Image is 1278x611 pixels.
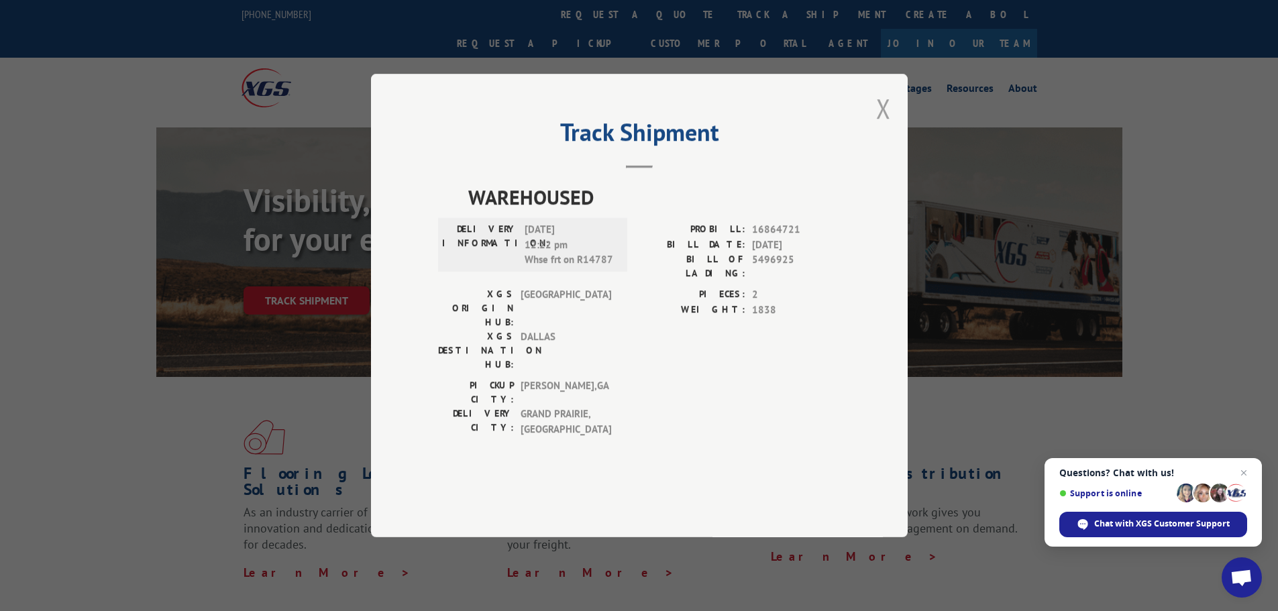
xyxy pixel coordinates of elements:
[468,182,841,212] span: WAREHOUSED
[1059,488,1172,498] span: Support is online
[438,123,841,148] h2: Track Shipment
[438,329,514,372] label: XGS DESTINATION HUB:
[1236,465,1252,481] span: Close chat
[752,302,841,318] span: 1838
[639,237,745,253] label: BILL DATE:
[639,302,745,318] label: WEIGHT:
[752,222,841,237] span: 16864721
[639,252,745,280] label: BILL OF LADING:
[752,237,841,253] span: [DATE]
[521,378,611,406] span: [PERSON_NAME] , GA
[438,406,514,437] label: DELIVERY CITY:
[521,406,611,437] span: GRAND PRAIRIE , [GEOGRAPHIC_DATA]
[1059,467,1247,478] span: Questions? Chat with us!
[521,329,611,372] span: DALLAS
[639,287,745,302] label: PIECES:
[1059,512,1247,537] div: Chat with XGS Customer Support
[438,378,514,406] label: PICKUP CITY:
[752,287,841,302] span: 2
[876,91,891,126] button: Close modal
[442,222,518,268] label: DELIVERY INFORMATION:
[639,222,745,237] label: PROBILL:
[438,287,514,329] label: XGS ORIGIN HUB:
[525,222,615,268] span: [DATE] 12:22 pm Whse frt on R14787
[1222,557,1262,598] div: Open chat
[521,287,611,329] span: [GEOGRAPHIC_DATA]
[752,252,841,280] span: 5496925
[1094,518,1230,530] span: Chat with XGS Customer Support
